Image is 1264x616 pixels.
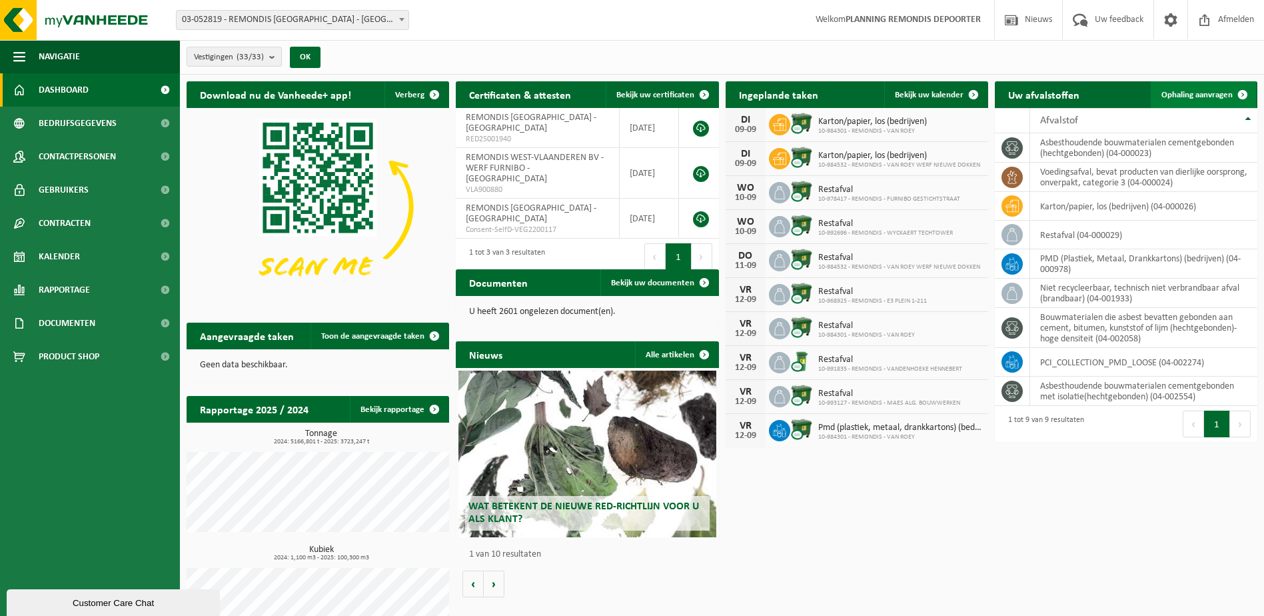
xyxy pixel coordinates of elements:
[39,307,95,340] span: Documenten
[732,363,759,373] div: 12-09
[818,423,981,433] span: Pmd (plastiek, metaal, drankkartons) (bedrijven)
[635,341,718,368] a: Alle artikelen
[790,316,813,339] img: WB-1100-CU
[187,81,364,107] h2: Download nu de Vanheede+ app!
[692,243,712,270] button: Next
[1030,249,1257,279] td: PMD (Plastiek, Metaal, Drankkartons) (bedrijven) (04-000978)
[790,146,813,169] img: WB-1100-CU
[732,261,759,271] div: 11-09
[818,321,915,331] span: Restafval
[818,229,953,237] span: 10-992696 - REMONDIS - WYCKAERT TECHTOWER
[818,331,915,339] span: 10-984301 - REMONDIS - VAN ROEY
[484,571,504,597] button: Volgende
[187,108,449,305] img: Download de VHEPlus App
[818,297,927,305] span: 10-968925 - REMONDIS - E3 PLEIN 1-211
[193,439,449,445] span: 2024: 5166,801 t - 2025: 3723,247 t
[884,81,987,108] a: Bekijk uw kalender
[1030,279,1257,308] td: niet recycleerbaar, technisch niet verbrandbaar afval (brandbaar) (04-001933)
[818,253,980,263] span: Restafval
[39,207,91,240] span: Contracten
[39,173,89,207] span: Gebruikers
[1183,411,1204,437] button: Previous
[818,127,927,135] span: 10-984301 - REMONDIS - VAN ROEY
[456,341,516,367] h2: Nieuws
[1030,348,1257,377] td: PCI_COLLECTION_PMD_LOOSE (04-002274)
[790,350,813,373] img: WB-0240-CU
[600,269,718,296] a: Bekijk uw documenten
[466,113,596,133] span: REMONDIS [GEOGRAPHIC_DATA] - [GEOGRAPHIC_DATA]
[644,243,666,270] button: Previous
[790,384,813,407] img: WB-1100-CU
[290,47,320,68] button: OK
[818,287,927,297] span: Restafval
[620,148,679,199] td: [DATE]
[311,323,448,349] a: Toon de aangevraagde taken
[790,248,813,271] img: WB-1100-CU
[468,501,699,525] span: Wat betekent de nieuwe RED-richtlijn voor u als klant?
[1001,409,1084,439] div: 1 tot 9 van 9 resultaten
[818,195,960,203] span: 10-978417 - REMONDIS - FURNIBO GESTICHTSTRAAT
[237,53,264,61] count: (33/33)
[666,243,692,270] button: 1
[7,587,223,616] iframe: chat widget
[732,421,759,431] div: VR
[818,355,962,365] span: Restafval
[395,91,424,99] span: Verberg
[456,269,541,295] h2: Documenten
[732,183,759,193] div: WO
[469,550,712,559] p: 1 van 10 resultaten
[350,396,448,423] a: Bekijk rapportage
[1030,163,1257,192] td: voedingsafval, bevat producten van dierlijke oorsprong, onverpakt, categorie 3 (04-000024)
[1030,377,1257,406] td: asbesthoudende bouwmaterialen cementgebonden met isolatie(hechtgebonden) (04-002554)
[790,282,813,305] img: WB-1100-CU
[177,11,408,29] span: 03-052819 - REMONDIS WEST-VLAANDEREN - OOSTENDE
[466,153,604,184] span: REMONDIS WEST-VLAANDEREN BV - WERF FURNIBO - [GEOGRAPHIC_DATA]
[818,185,960,195] span: Restafval
[732,319,759,329] div: VR
[466,185,609,195] span: VLA900880
[732,397,759,407] div: 12-09
[790,180,813,203] img: WB-1100-CU
[1230,411,1251,437] button: Next
[456,81,584,107] h2: Certificaten & attesten
[462,571,484,597] button: Vorige
[726,81,832,107] h2: Ingeplande taken
[1030,221,1257,249] td: restafval (04-000029)
[193,545,449,561] h3: Kubiek
[616,91,694,99] span: Bekijk uw certificaten
[606,81,718,108] a: Bekijk uw certificaten
[790,418,813,441] img: WB-1100-CU
[611,279,694,287] span: Bekijk uw documenten
[176,10,409,30] span: 03-052819 - REMONDIS WEST-VLAANDEREN - OOSTENDE
[895,91,963,99] span: Bekijk uw kalender
[187,47,282,67] button: Vestigingen(33/33)
[732,227,759,237] div: 10-09
[39,140,116,173] span: Contactpersonen
[732,431,759,441] div: 12-09
[732,295,759,305] div: 12-09
[1151,81,1256,108] a: Ophaling aanvragen
[818,161,980,169] span: 10-984532 - REMONDIS - VAN ROEY WERF NIEUWE DOKKEN
[790,112,813,135] img: WB-1100-CU
[732,285,759,295] div: VR
[732,251,759,261] div: DO
[466,134,609,145] span: RED25001940
[39,40,80,73] span: Navigatie
[39,240,80,273] span: Kalender
[458,371,716,537] a: Wat betekent de nieuwe RED-richtlijn voor u als klant?
[818,389,960,399] span: Restafval
[818,263,980,271] span: 10-984532 - REMONDIS - VAN ROEY WERF NIEUWE DOKKEN
[1030,308,1257,348] td: bouwmaterialen die asbest bevatten gebonden aan cement, bitumen, kunststof of lijm (hechtgebonden...
[39,340,99,373] span: Product Shop
[194,47,264,67] span: Vestigingen
[818,365,962,373] span: 10-991835 - REMONDIS - VANDENHOEKE HENNEBERT
[1161,91,1233,99] span: Ophaling aanvragen
[732,159,759,169] div: 09-09
[187,396,322,422] h2: Rapportage 2025 / 2024
[193,429,449,445] h3: Tonnage
[995,81,1093,107] h2: Uw afvalstoffen
[732,353,759,363] div: VR
[732,387,759,397] div: VR
[466,203,596,224] span: REMONDIS [GEOGRAPHIC_DATA] - [GEOGRAPHIC_DATA]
